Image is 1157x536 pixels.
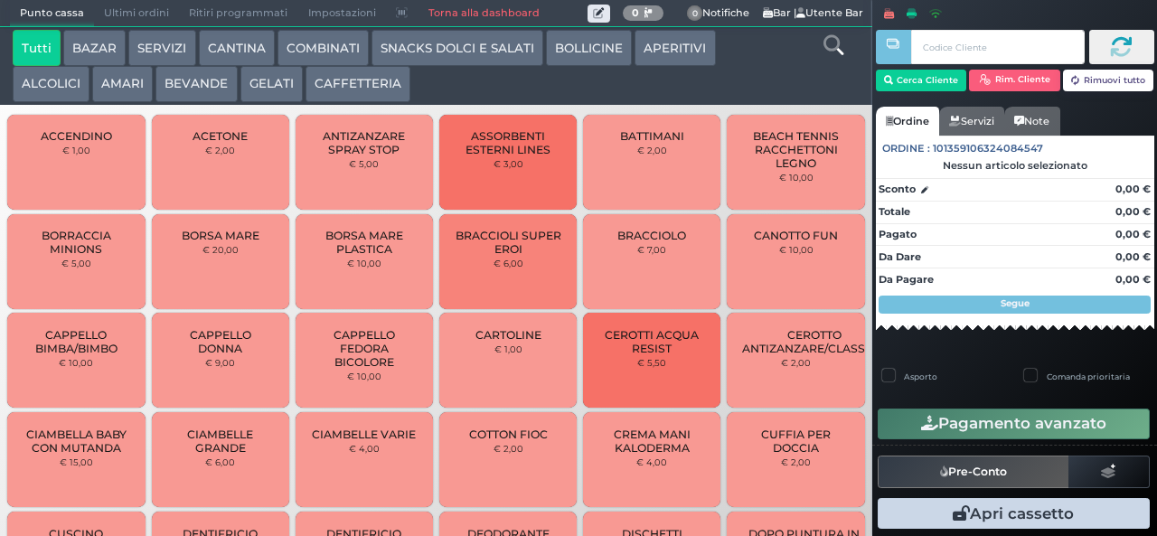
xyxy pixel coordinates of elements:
small: € 2,00 [781,456,811,467]
small: € 3,00 [494,158,523,169]
button: Cerca Cliente [876,70,967,91]
small: € 5,00 [349,158,379,169]
small: € 15,00 [60,456,93,467]
span: BORSA MARE [182,229,259,242]
span: Ultimi ordini [94,1,179,26]
span: BATTIMANI [620,129,684,143]
small: € 10,00 [779,172,814,183]
span: 101359106324084547 [933,141,1043,156]
strong: Da Pagare [879,273,934,286]
span: CAPPELLO DONNA [166,328,274,355]
strong: 0,00 € [1115,250,1151,263]
small: € 5,00 [61,258,91,268]
span: CUFFIA PER DOCCIA [742,428,850,455]
span: CIAMBELLE GRANDE [166,428,274,455]
button: SNACKS DOLCI E SALATI [372,30,543,66]
span: BRACCIOLI SUPER EROI [455,229,562,256]
b: 0 [632,6,639,19]
small: € 10,00 [347,371,381,381]
small: € 6,00 [494,258,523,268]
small: € 6,00 [205,456,235,467]
button: Apri cassetto [878,498,1150,529]
small: € 10,00 [347,258,381,268]
small: € 2,00 [781,357,811,368]
small: € 10,00 [779,244,814,255]
span: CIAMBELLA BABY CON MUTANDA [23,428,130,455]
strong: Da Dare [879,250,921,263]
button: AMARI [92,66,153,102]
button: BAZAR [63,30,126,66]
input: Codice Cliente [911,30,1084,64]
small: € 1,00 [494,343,522,354]
strong: 0,00 € [1115,205,1151,218]
span: CREMA MANI KALODERMA [598,428,706,455]
button: Pre-Conto [878,456,1069,488]
button: Rimuovi tutto [1063,70,1154,91]
strong: Totale [879,205,910,218]
span: BEACH TENNIS RACCHETTONI LEGNO [742,129,850,170]
button: SERVIZI [128,30,195,66]
button: ALCOLICI [13,66,89,102]
strong: Pagato [879,228,917,240]
div: Nessun articolo selezionato [876,159,1154,172]
small: € 1,00 [62,145,90,155]
small: € 4,00 [349,443,380,454]
small: € 2,00 [494,443,523,454]
a: Torna alla dashboard [418,1,549,26]
small: € 7,00 [637,244,666,255]
small: € 2,00 [205,145,235,155]
button: APERITIVI [635,30,715,66]
small: € 4,00 [636,456,667,467]
span: CANOTTO FUN [754,229,838,242]
strong: 0,00 € [1115,228,1151,240]
button: GELATI [240,66,303,102]
span: Punto cassa [10,1,94,26]
span: ASSORBENTI ESTERNI LINES [455,129,562,156]
span: 0 [687,5,703,22]
span: ACCENDINO [41,129,112,143]
span: CIAMBELLE VARIE [312,428,416,441]
button: Tutti [13,30,61,66]
button: COMBINATI [277,30,369,66]
label: Comanda prioritaria [1047,371,1130,382]
label: Asporto [904,371,937,382]
span: CEROTTI ACQUA RESIST [598,328,706,355]
span: CAPPELLO BIMBA/BIMBO [23,328,130,355]
strong: Sconto [879,182,916,197]
button: Rim. Cliente [969,70,1060,91]
span: COTTON FIOC [469,428,548,441]
span: BORRACCIA MINIONS [23,229,130,256]
button: Pagamento avanzato [878,409,1150,439]
button: CANTINA [199,30,275,66]
small: € 5,50 [637,357,666,368]
span: CAPPELLO FEDORA BICOLORE [311,328,419,369]
small: € 2,00 [637,145,667,155]
button: BOLLICINE [546,30,632,66]
span: ANTIZANZARE SPRAY STOP [311,129,419,156]
a: Ordine [876,107,939,136]
button: BEVANDE [155,66,237,102]
span: BRACCIOLO [617,229,686,242]
button: CAFFETTERIA [306,66,410,102]
small: € 10,00 [59,357,93,368]
small: € 9,00 [205,357,235,368]
strong: Segue [1001,297,1030,309]
span: Ordine : [882,141,930,156]
strong: 0,00 € [1115,183,1151,195]
span: ACETONE [193,129,248,143]
span: Impostazioni [298,1,386,26]
span: Ritiri programmati [179,1,297,26]
a: Note [1004,107,1059,136]
span: CARTOLINE [475,328,541,342]
small: € 20,00 [202,244,239,255]
span: CEROTTO ANTIZANZARE/CLASSICO [742,328,886,355]
strong: 0,00 € [1115,273,1151,286]
a: Servizi [939,107,1004,136]
span: BORSA MARE PLASTICA [311,229,419,256]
